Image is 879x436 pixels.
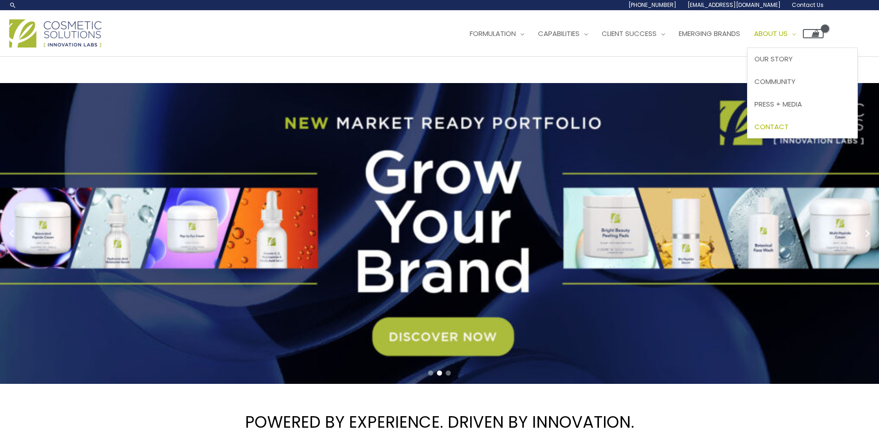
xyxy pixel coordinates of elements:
[747,20,803,48] a: About Us
[595,20,672,48] a: Client Success
[792,1,824,9] span: Contact Us
[679,29,740,38] span: Emerging Brands
[628,1,676,9] span: [PHONE_NUMBER]
[456,20,824,48] nav: Site Navigation
[538,29,580,38] span: Capabilities
[747,93,857,115] a: Press + Media
[463,20,531,48] a: Formulation
[747,115,857,138] a: Contact
[437,370,442,376] span: Go to slide 2
[446,370,451,376] span: Go to slide 3
[754,77,795,86] span: Community
[747,48,857,71] a: Our Story
[470,29,516,38] span: Formulation
[688,1,781,9] span: [EMAIL_ADDRESS][DOMAIN_NAME]
[861,227,874,240] button: Next slide
[803,29,824,38] a: View Shopping Cart, empty
[9,19,102,48] img: Cosmetic Solutions Logo
[428,370,433,376] span: Go to slide 1
[754,122,789,131] span: Contact
[754,29,788,38] span: About Us
[754,99,802,109] span: Press + Media
[602,29,657,38] span: Client Success
[747,71,857,93] a: Community
[531,20,595,48] a: Capabilities
[754,54,793,64] span: Our Story
[5,227,18,240] button: Previous slide
[672,20,747,48] a: Emerging Brands
[9,1,17,9] a: Search icon link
